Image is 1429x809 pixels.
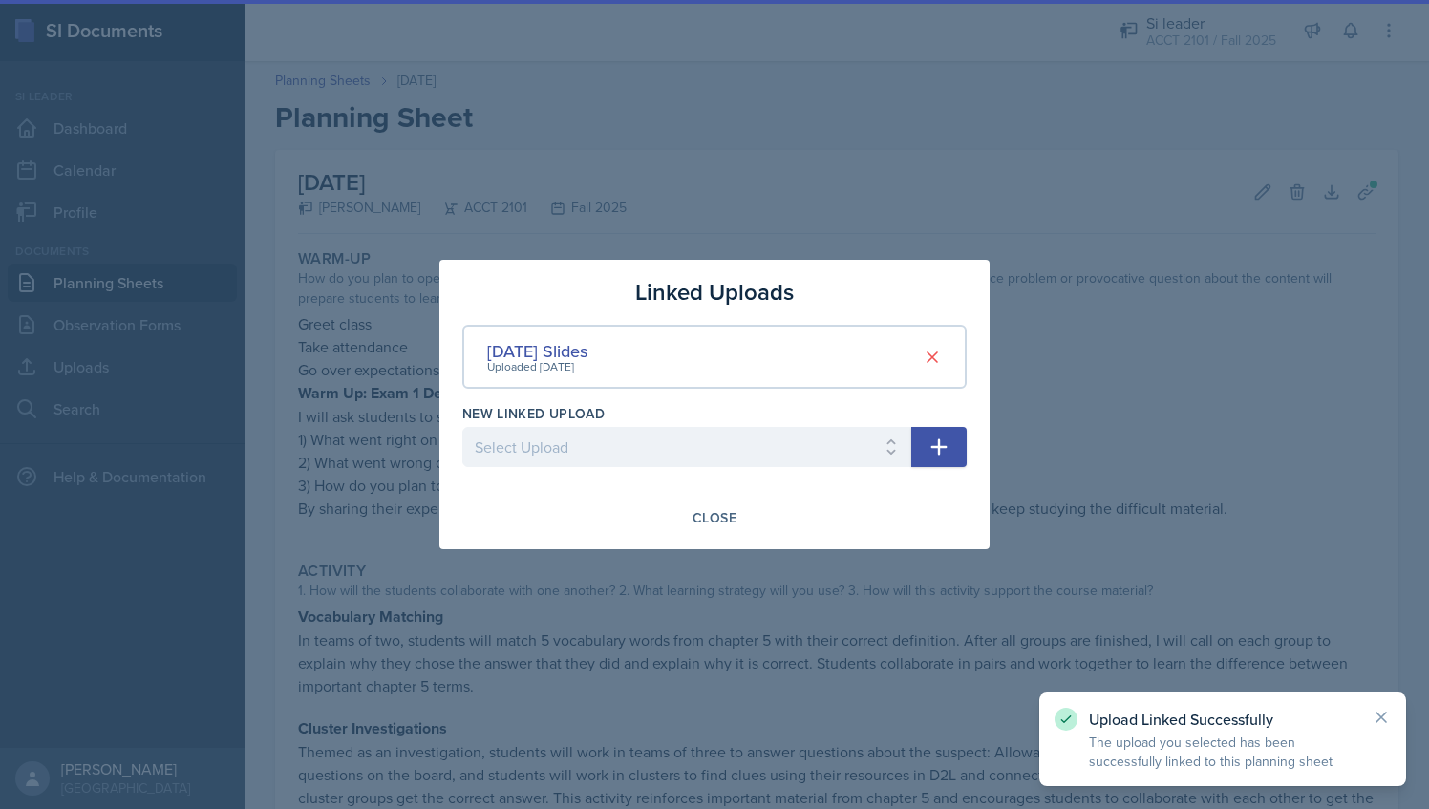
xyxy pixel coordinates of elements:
p: The upload you selected has been successfully linked to this planning sheet [1089,733,1356,771]
button: Close [680,501,749,534]
h3: Linked Uploads [635,275,794,309]
div: [DATE] Slides [487,338,587,364]
label: New Linked Upload [462,404,605,423]
div: Uploaded [DATE] [487,358,587,375]
div: Close [693,510,736,525]
p: Upload Linked Successfully [1089,710,1356,729]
